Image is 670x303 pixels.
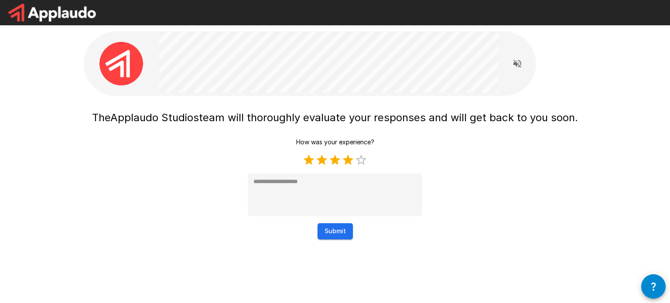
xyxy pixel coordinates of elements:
span: team will thoroughly evaluate your responses and will get back to you soon. [199,111,578,124]
p: How was your experience? [296,138,374,146]
span: Applaudo Studios [110,111,199,124]
button: Submit [318,223,353,239]
span: The [92,111,110,124]
button: Read questions aloud [509,55,526,72]
img: applaudo_avatar.png [99,42,143,85]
